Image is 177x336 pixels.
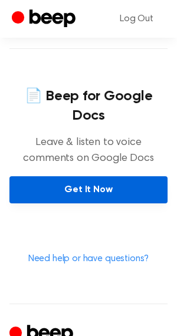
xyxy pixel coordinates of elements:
[28,254,149,263] a: Need help or have questions?
[108,5,165,33] a: Log Out
[9,176,168,203] a: Get It Now
[9,87,168,126] h4: 📄 Beep for Google Docs
[12,8,78,31] a: Beep
[9,135,168,167] p: Leave & listen to voice comments on Google Docs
